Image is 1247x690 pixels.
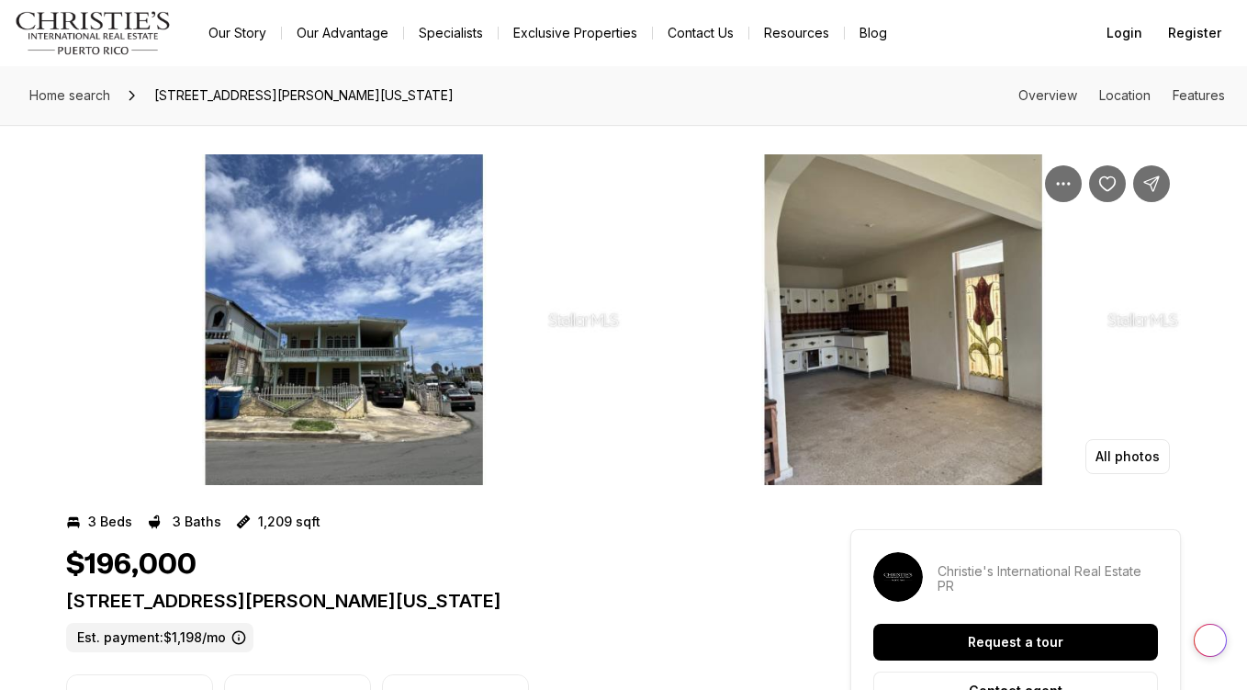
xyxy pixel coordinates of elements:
li: 2 of 4 [625,154,1181,485]
button: Share Property: 2047 JOSÉ A. PALAU [1133,165,1170,202]
a: Our Advantage [282,20,403,46]
span: [STREET_ADDRESS][PERSON_NAME][US_STATE] [147,81,461,110]
p: [STREET_ADDRESS][PERSON_NAME][US_STATE] [66,590,784,612]
button: Request a tour [873,624,1158,661]
a: Specialists [404,20,498,46]
p: Christie's International Real Estate PR [938,564,1158,594]
button: Save Property: 2047 JOSÉ A. PALAU [1089,165,1126,202]
button: View image gallery [625,154,1181,485]
a: Resources [749,20,844,46]
a: Our Story [194,20,281,46]
li: 1 of 4 [66,154,622,485]
a: Exclusive Properties [499,20,652,46]
nav: Page section menu [1018,88,1225,103]
a: Skip to: Overview [1018,87,1077,103]
h1: $196,000 [66,548,197,583]
a: Blog [845,20,902,46]
p: Request a tour [968,635,1063,650]
a: Skip to: Location [1099,87,1151,103]
label: Est. payment: $1,198/mo [66,623,253,652]
button: View image gallery [66,154,622,485]
p: 1,209 sqft [258,515,320,529]
button: 3 Baths [147,507,221,537]
button: Property options [1045,165,1082,202]
button: All photos [1085,439,1170,474]
button: Contact Us [653,20,748,46]
button: Register [1157,15,1232,51]
p: 3 Baths [173,515,221,529]
span: Home search [29,87,110,103]
button: Login [1095,15,1153,51]
img: logo [15,11,172,55]
a: Skip to: Features [1173,87,1225,103]
a: Home search [22,81,118,110]
p: 3 Beds [88,515,132,529]
span: Login [1107,26,1142,40]
span: Register [1168,26,1221,40]
p: All photos [1095,449,1160,464]
div: Listing Photos [66,154,1181,485]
